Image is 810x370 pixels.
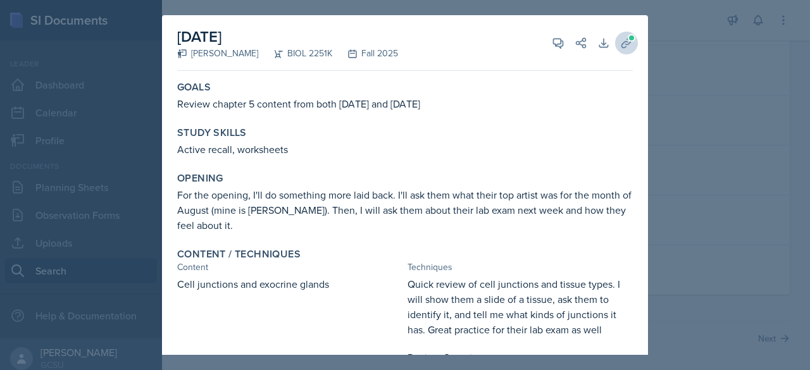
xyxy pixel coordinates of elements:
div: Techniques [408,261,633,274]
p: Review Questions [408,350,633,365]
div: [PERSON_NAME] [177,47,258,60]
p: Cell junctions and exocrine glands [177,276,402,292]
div: BIOL 2251K [258,47,332,60]
p: Quick review of cell junctions and tissue types. I will show them a slide of a tissue, ask them t... [408,276,633,337]
label: Opening [177,172,223,185]
h2: [DATE] [177,25,398,48]
div: Content [177,261,402,274]
label: Study Skills [177,126,247,139]
label: Goals [177,81,211,94]
p: Active recall, worksheets [177,142,633,157]
p: For the opening, I'll do something more laid back. I'll ask them what their top artist was for th... [177,187,633,233]
p: Review chapter 5 content from both [DATE] and [DATE] [177,96,633,111]
div: Fall 2025 [332,47,398,60]
label: Content / Techniques [177,248,301,261]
